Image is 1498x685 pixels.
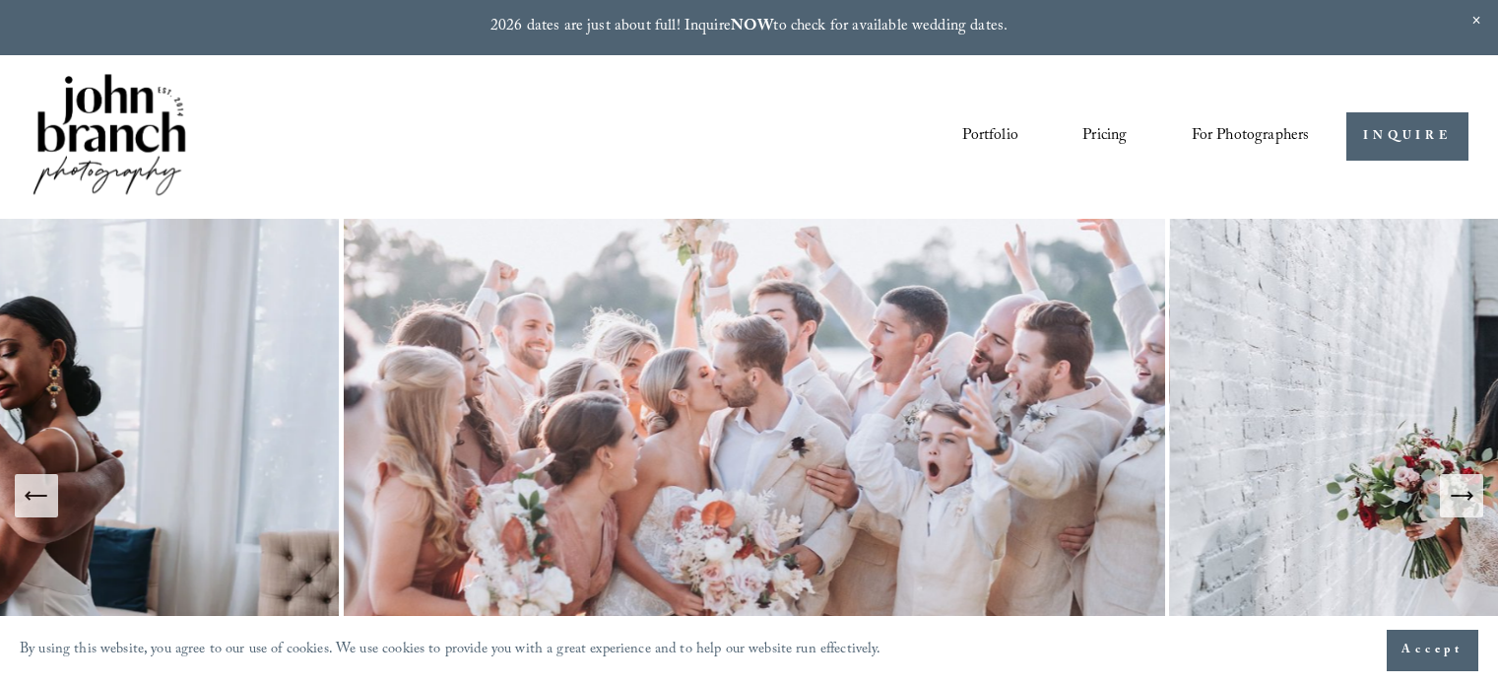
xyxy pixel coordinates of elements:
[15,474,58,517] button: Previous Slide
[1401,641,1464,660] span: Accept
[30,70,189,203] img: John Branch IV Photography
[1192,121,1310,152] span: For Photographers
[962,120,1017,154] a: Portfolio
[20,637,881,665] p: By using this website, you agree to our use of cookies. We use cookies to provide you with a grea...
[1440,474,1483,517] button: Next Slide
[1346,112,1467,161] a: INQUIRE
[1192,120,1310,154] a: folder dropdown
[1082,120,1127,154] a: Pricing
[1387,630,1478,671] button: Accept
